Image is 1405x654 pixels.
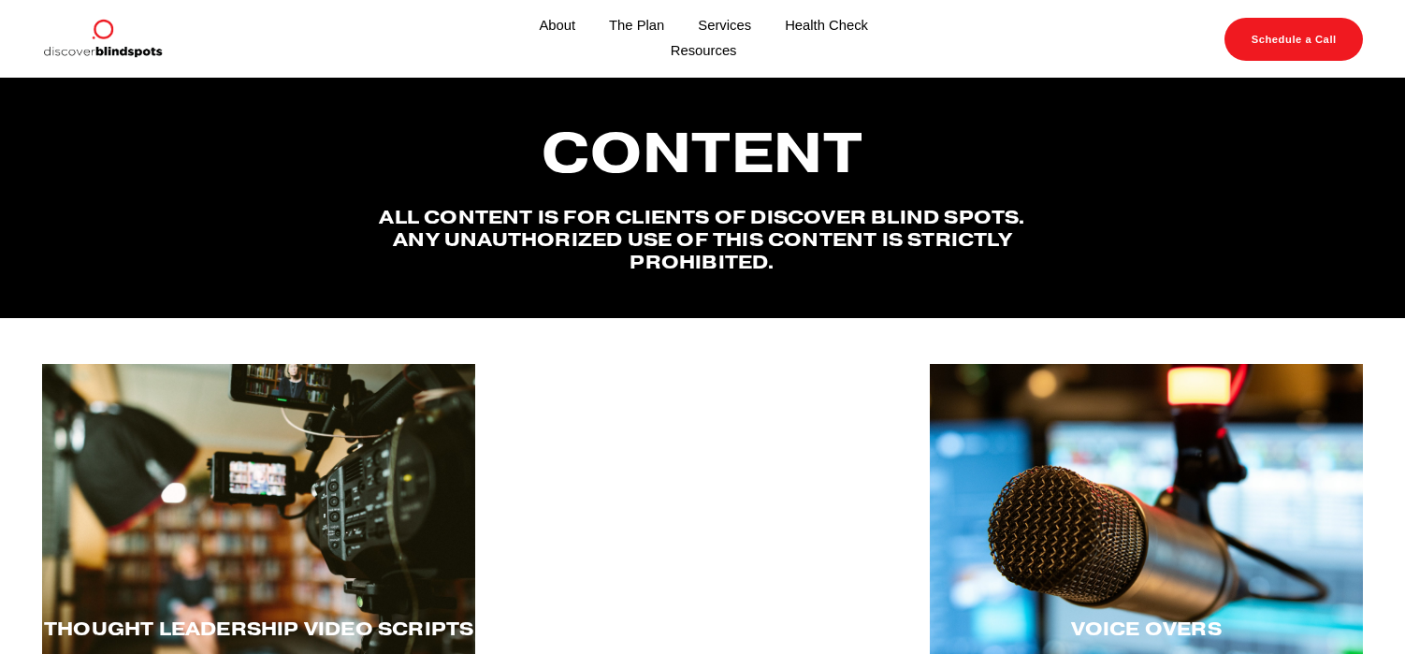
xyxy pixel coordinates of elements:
[599,617,806,641] span: One word blogs
[539,14,575,39] a: About
[698,14,751,39] a: Services
[375,123,1030,182] h2: Content
[671,39,737,65] a: Resources
[609,14,664,39] a: The Plan
[1224,18,1363,61] a: Schedule a Call
[375,207,1030,274] h4: All content is for Clients of Discover Blind spots. Any unauthorized use of this content is stric...
[785,14,868,39] a: Health Check
[42,18,162,61] img: Discover Blind Spots
[44,617,473,641] span: Thought LEadership Video Scripts
[1071,617,1222,641] span: Voice Overs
